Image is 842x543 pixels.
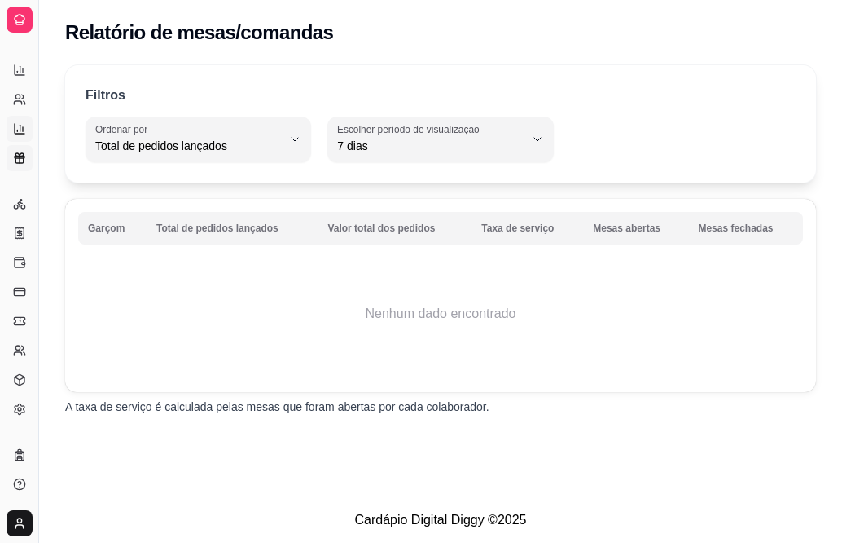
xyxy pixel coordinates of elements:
[327,117,553,162] button: Escolher período de visualização7 dias
[95,122,153,136] label: Ordenar por
[471,212,583,245] th: Taxa de serviço
[86,117,311,162] button: Ordenar porTotal de pedidos lançados
[318,212,471,245] th: Valor total dos pedidos
[337,122,485,136] label: Escolher período de visualização
[688,212,803,245] th: Mesas fechadas
[78,212,147,245] th: Garçom
[65,20,333,46] h2: Relatório de mesas/comandas
[78,249,803,379] td: Nenhum dado encontrado
[147,212,318,245] th: Total de pedidos lançados
[337,138,524,154] span: 7 dias
[39,497,842,543] footer: Cardápio Digital Diggy © 2025
[583,212,688,245] th: Mesas abertas
[95,138,282,154] span: Total de pedidos lançados
[65,399,816,415] p: A taxa de serviço é calculada pelas mesas que foram abertas por cada colaborador.
[86,86,125,105] p: Filtros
